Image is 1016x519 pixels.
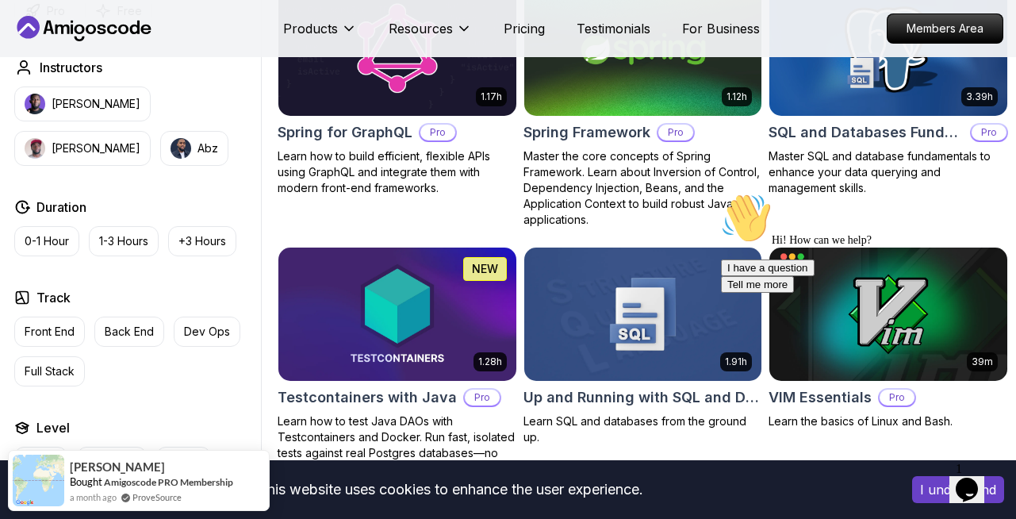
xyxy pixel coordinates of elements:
p: Abz [197,140,218,156]
h2: Instructors [40,58,102,77]
img: instructor img [171,138,191,159]
a: Up and Running with SQL and Databases card1.91hUp and Running with SQL and DatabasesLearn SQL and... [523,247,763,445]
button: Senior [156,447,211,477]
h2: Testcontainers with Java [278,386,457,409]
a: Testcontainers with Java card1.28hNEWTestcontainers with JavaProLearn how to test Java DAOs with ... [278,247,517,477]
button: 0-1 Hour [14,226,79,256]
a: Amigoscode PRO Membership [104,476,233,488]
p: Dev Ops [184,324,230,340]
button: Back End [94,317,164,347]
button: Front End [14,317,85,347]
img: Up and Running with SQL and Databases card [524,248,762,381]
p: [PERSON_NAME] [52,140,140,156]
div: 👋Hi! How can we help?I have a questionTell me more [6,6,292,106]
p: Front End [25,324,75,340]
button: Mid-level [77,447,147,477]
p: Master the core concepts of Spring Framework. Learn about Inversion of Control, Dependency Inject... [523,148,763,228]
iframe: chat widget [715,186,1000,448]
button: 1-3 Hours [89,226,159,256]
p: Pro [465,390,500,406]
button: Full Stack [14,356,85,386]
button: instructor img[PERSON_NAME] [14,86,151,121]
a: For Business [682,19,760,38]
p: 1.28h [478,356,502,368]
h2: Spring for GraphQL [278,121,412,144]
img: :wave: [6,6,57,57]
button: Resources [389,19,472,51]
button: Dev Ops [174,317,240,347]
p: Master SQL and database fundamentals to enhance your data querying and management skills. [769,148,1008,196]
p: 1-3 Hours [99,233,148,249]
button: +3 Hours [168,226,236,256]
img: instructor img [25,94,45,114]
p: [PERSON_NAME] [52,96,140,112]
a: Pricing [504,19,545,38]
p: 1.12h [727,90,747,103]
p: Learn how to build efficient, flexible APIs using GraphQL and integrate them with modern front-en... [278,148,517,196]
p: NEW [472,261,498,277]
span: Bought [70,475,102,488]
p: Back End [105,324,154,340]
p: Learn how to test Java DAOs with Testcontainers and Docker. Run fast, isolated tests against real... [278,413,517,477]
img: provesource social proof notification image [13,455,64,506]
button: Junior [14,447,67,477]
h2: Up and Running with SQL and Databases [523,386,763,409]
button: Tell me more [6,90,79,106]
a: Members Area [887,13,1003,44]
span: [PERSON_NAME] [70,460,165,474]
p: 1.17h [481,90,502,103]
img: Testcontainers with Java card [278,248,516,381]
h2: Track [36,288,71,307]
h2: Level [36,418,70,437]
h2: Spring Framework [523,121,650,144]
p: 3.39h [966,90,993,103]
img: instructor img [25,138,45,159]
p: Pro [420,125,455,140]
button: Products [283,19,357,51]
h2: Duration [36,198,86,217]
p: Learn SQL and databases from the ground up. [523,413,763,445]
button: I have a question [6,73,100,90]
p: Full Stack [25,363,75,379]
a: ProveSource [132,490,182,504]
span: a month ago [70,490,117,504]
button: instructor img[PERSON_NAME] [14,131,151,166]
div: This website uses cookies to enhance the user experience. [12,472,888,507]
a: Testimonials [577,19,650,38]
p: Pro [972,125,1006,140]
iframe: chat widget [949,456,1000,503]
p: Products [283,19,338,38]
button: instructor imgAbz [160,131,228,166]
h2: SQL and Databases Fundamentals [769,121,964,144]
button: Accept cookies [912,476,1004,503]
span: Hi! How can we help? [6,48,157,60]
p: +3 Hours [178,233,226,249]
p: Members Area [888,14,1003,43]
p: Pro [658,125,693,140]
p: Resources [389,19,453,38]
p: 0-1 Hour [25,233,69,249]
